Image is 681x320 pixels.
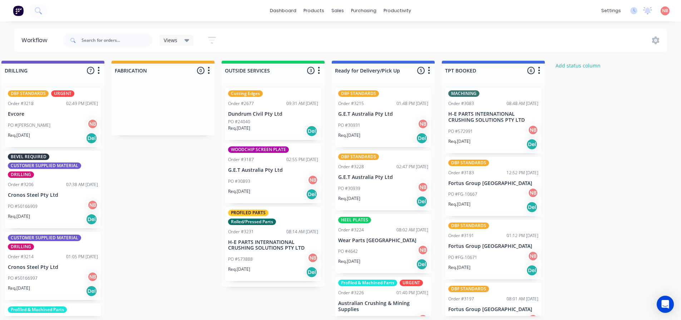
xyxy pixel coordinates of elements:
a: dashboard [266,5,300,16]
p: Evcore [8,111,98,117]
div: Del [416,259,428,270]
div: Rolled/Pressed Parts [228,219,276,225]
p: PO #[PERSON_NAME] [8,122,50,129]
div: NB [87,200,98,210]
div: DBF STANDARDS [448,160,489,166]
div: NB [307,175,318,185]
p: G.E.T Australia Pty Ltd [338,111,428,117]
div: 09:31 AM [DATE] [286,100,318,107]
p: PO #30939 [338,185,360,192]
p: PO #24040 [228,119,250,125]
div: productivity [380,5,415,16]
div: DBF STANDARDSOrder #321501:48 PM [DATE]G.E.T Australia Pty LtdPO #30931NBReq.[DATE]Del [335,87,431,147]
p: Req. [DATE] [8,132,30,139]
div: Order #3224 [338,227,364,233]
p: Req. [DATE] [448,138,470,145]
div: DBF STANDARDS [338,154,379,160]
p: Fortus Group [GEOGRAPHIC_DATA] [448,243,538,249]
p: Wear Parts [GEOGRAPHIC_DATA] [338,237,428,244]
div: Order #3183 [448,170,474,176]
p: PO #50166909 [8,203,38,210]
p: PO #572991 [448,128,473,135]
div: CUSTOMER SUPPLIED MATERIAL [8,235,81,241]
p: Dundrum Civil Pty Ltd [228,111,318,117]
p: Cronos Steel Pty Ltd [8,192,98,198]
p: Req. [DATE] [8,213,30,220]
div: 02:47 PM [DATE] [396,164,428,170]
div: HEEL PLATES [338,217,371,223]
p: Req. [DATE] [228,125,250,131]
div: MACHININGOrder #308308:48 AM [DATE]H-E PARTS INTERNATIONAL CRUSHING SOLUTIONS PTY LTDPO #572991NB... [445,87,541,153]
p: PO #FG-10671 [448,254,477,261]
p: PO #FG-10667 [448,191,477,197]
p: Req. [DATE] [448,264,470,271]
div: Order #3187 [228,156,254,163]
p: PO #30931 [338,122,360,129]
span: Views [164,36,177,44]
div: NB [87,119,98,129]
div: WOODCHIP SCREEN PLATEOrder #318702:55 PM [DATE]G.E.T Australia Pty LtdPO #30893NBReq.[DATE]Del [225,144,321,203]
div: Workflow [21,36,51,45]
div: sales [328,5,347,16]
div: 01:40 PM [DATE] [396,290,428,296]
div: Order #3191 [448,232,474,239]
div: DBF STANDARDS [338,90,379,97]
img: Factory [13,5,24,16]
div: Cutting Edges [228,90,263,97]
p: Req. [DATE] [448,201,470,207]
div: Del [86,132,97,144]
div: NB [528,125,538,135]
div: 12:52 PM [DATE] [507,170,538,176]
p: H-E PARTS INTERNATIONAL CRUSHING SOLUTIONS PTY LTD [228,239,318,251]
p: Cronos Steel Pty Ltd [8,264,98,270]
div: DBF STANDARDS [448,286,489,292]
div: BEVEL REQUIRED [8,154,49,160]
div: MACHINING [448,90,479,97]
div: 02:55 PM [DATE] [286,156,318,163]
div: URGENT [51,90,74,97]
div: 08:48 AM [DATE] [507,100,538,107]
div: 08:01 AM [DATE] [507,296,538,302]
span: NB [662,7,668,14]
div: Order #3083 [448,100,474,107]
div: Order #3206 [8,181,34,188]
div: DRILLING [8,244,34,250]
div: Open Intercom Messenger [657,296,674,313]
div: 07:38 AM [DATE] [66,181,98,188]
p: Req. [DATE] [228,188,250,195]
div: URGENT [400,280,423,286]
div: Del [526,139,538,150]
div: PROFILED PARTSRolled/Pressed PartsOrder #323108:14 AM [DATE]H-E PARTS INTERNATIONAL CRUSHING SOLU... [225,207,321,281]
div: 02:49 PM [DATE] [66,100,98,107]
p: H-E PARTS INTERNATIONAL CRUSHING SOLUTIONS PTY LTD [448,111,538,123]
div: Del [416,196,428,207]
div: products [300,5,328,16]
p: Req. [DATE] [8,285,30,291]
div: DBF STANDARDSOrder #322802:47 PM [DATE]G.E.T Australia Pty LtdPO #30939NBReq.[DATE]Del [335,151,431,210]
div: NB [528,251,538,261]
div: 01:05 PM [DATE] [66,254,98,260]
p: PO #4642 [338,248,358,255]
div: Del [306,189,317,200]
button: Add status column [552,61,604,70]
div: Order #3226 [338,290,364,296]
div: Del [306,266,317,278]
div: NB [418,182,428,192]
div: 01:48 PM [DATE] [396,100,428,107]
div: DBF STANDARDS [8,90,49,97]
p: Req. [DATE] [338,132,360,139]
p: Fortus Group [GEOGRAPHIC_DATA] [448,306,538,312]
div: 01:12 PM [DATE] [507,232,538,239]
div: PROFILED PARTS [228,210,268,216]
p: G.E.T Australia Pty Ltd [228,167,318,173]
div: Profiled & Machined Parts [8,306,67,313]
div: purchasing [347,5,380,16]
div: Order #2677 [228,100,254,107]
p: Req. [DATE] [338,258,360,265]
div: NB [528,187,538,198]
div: DBF STANDARDSURGENTOrder #321802:49 PM [DATE]EvcorePO #[PERSON_NAME]NBReq.[DATE]Del [5,87,101,147]
input: Search for orders... [82,33,152,47]
div: NB [418,119,428,129]
div: Del [306,125,317,137]
div: Order #3214 [8,254,34,260]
